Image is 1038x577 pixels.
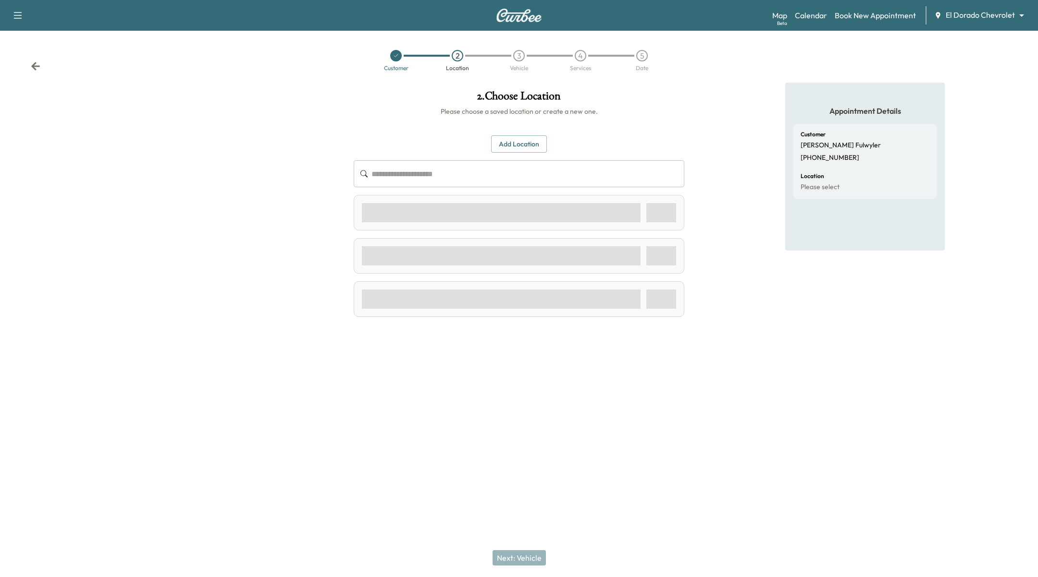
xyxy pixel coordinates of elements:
[570,65,591,71] div: Services
[801,154,859,162] p: [PHONE_NUMBER]
[575,50,586,61] div: 4
[777,20,787,27] div: Beta
[636,65,648,71] div: Date
[31,61,40,71] div: Back
[510,65,528,71] div: Vehicle
[446,65,469,71] div: Location
[354,107,684,116] h6: Please choose a saved location or create a new one.
[801,183,840,192] p: Please select
[354,90,684,107] h1: 2 . Choose Location
[793,106,937,116] h5: Appointment Details
[801,173,824,179] h6: Location
[801,132,826,137] h6: Customer
[801,141,881,150] p: [PERSON_NAME] Fulwyler
[772,10,787,21] a: MapBeta
[795,10,827,21] a: Calendar
[946,10,1015,21] span: El Dorado Chevrolet
[491,135,547,153] button: Add Location
[384,65,408,71] div: Customer
[636,50,648,61] div: 5
[452,50,463,61] div: 2
[835,10,916,21] a: Book New Appointment
[513,50,525,61] div: 3
[496,9,542,22] img: Curbee Logo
